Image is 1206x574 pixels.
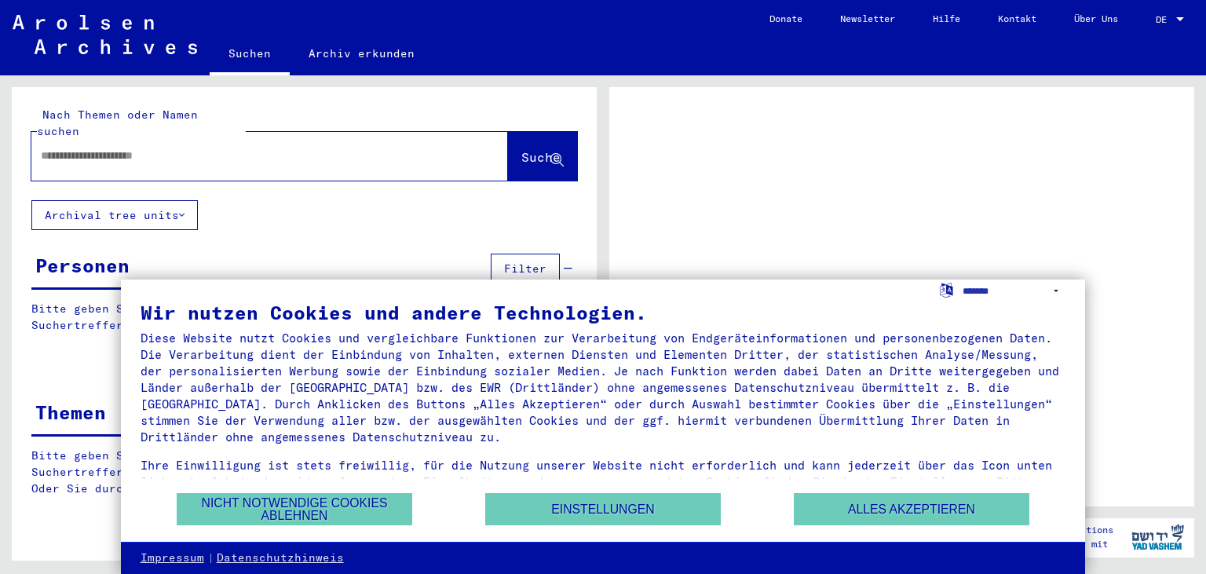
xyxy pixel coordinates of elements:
button: Nicht notwendige Cookies ablehnen [177,493,412,525]
span: Filter [504,261,546,276]
div: Themen [35,398,106,426]
button: Suche [508,132,577,181]
span: DE [1156,14,1173,25]
mat-label: Nach Themen oder Namen suchen [37,108,198,138]
a: Datenschutzhinweis [217,550,344,566]
div: Ihre Einwilligung ist stets freiwillig, für die Nutzung unserer Website nicht erforderlich und ka... [141,457,1066,506]
div: Wir nutzen Cookies und andere Technologien. [141,303,1066,322]
p: Bitte geben Sie einen Suchbegriff ein oder nutzen Sie die Filter, um Suchertreffer zu erhalten. O... [31,448,577,497]
img: Arolsen_neg.svg [13,15,197,54]
div: Diese Website nutzt Cookies und vergleichbare Funktionen zur Verarbeitung von Endgeräteinformatio... [141,330,1066,445]
button: Filter [491,254,560,283]
a: Impressum [141,550,204,566]
button: Alles akzeptieren [794,493,1029,525]
select: Sprache auswählen [963,280,1065,302]
img: yv_logo.png [1128,517,1187,557]
span: Suche [521,149,561,165]
button: Einstellungen [485,493,721,525]
a: Suchen [210,35,290,75]
label: Sprache auswählen [938,282,955,297]
button: Archival tree units [31,200,198,230]
div: Personen [35,251,130,280]
p: Bitte geben Sie einen Suchbegriff ein oder nutzen Sie die Filter, um Suchertreffer zu erhalten. [31,301,576,334]
a: Archiv erkunden [290,35,433,72]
